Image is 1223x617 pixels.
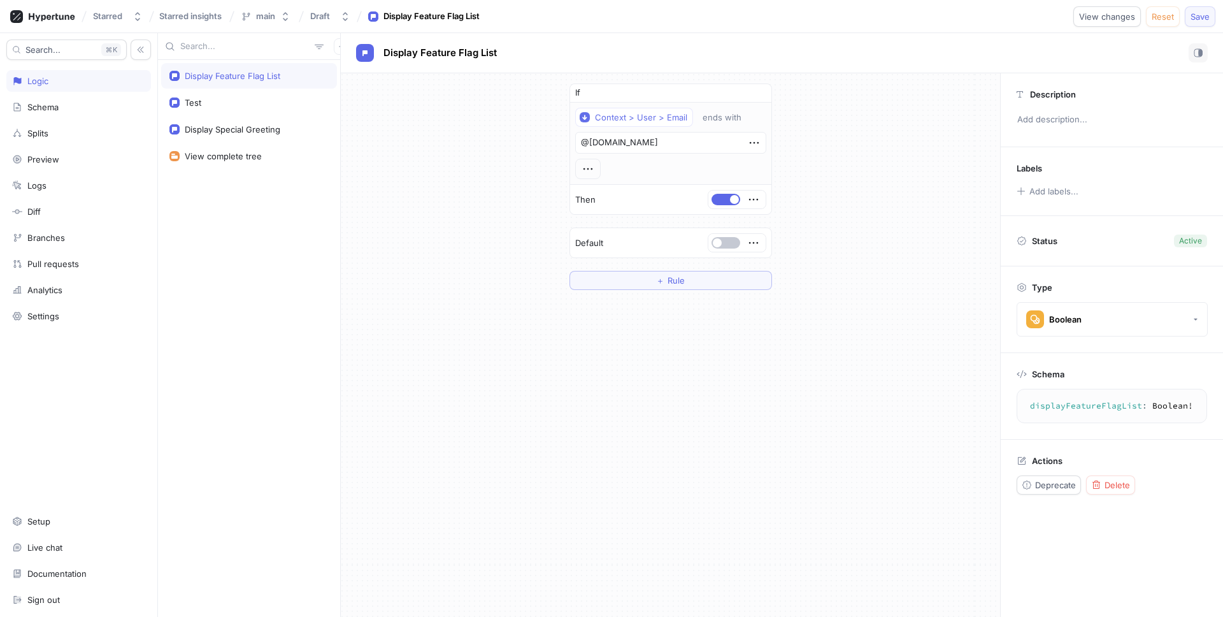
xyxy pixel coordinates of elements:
textarea: @[DOMAIN_NAME] [575,132,766,154]
button: Add labels... [1012,183,1082,200]
span: Starred insights [159,11,222,20]
div: Test [185,98,201,108]
p: Schema [1032,369,1064,379]
div: Analytics [27,285,62,295]
div: ends with [703,112,741,123]
div: Splits [27,128,48,138]
div: Starred [93,11,122,22]
div: Pull requests [27,259,79,269]
button: ends with [697,108,760,127]
div: Display Feature Flag List [185,71,280,81]
p: If [575,87,580,99]
span: Search... [25,46,61,54]
div: Display Feature Flag List [383,10,480,23]
p: Add description... [1012,109,1212,131]
button: Boolean [1017,302,1208,337]
div: Context > User > Email [595,112,687,123]
textarea: displayFeatureFlagList: Boolean! [1022,395,1201,417]
button: Search...K [6,40,127,60]
p: Type [1032,282,1052,293]
button: View changes [1073,6,1141,27]
div: Draft [310,11,330,22]
div: Logs [27,180,46,191]
p: Description [1030,89,1076,99]
a: Documentation [6,563,151,584]
span: Delete [1105,481,1130,489]
button: Delete [1086,475,1135,495]
div: View complete tree [185,151,262,161]
div: Sign out [27,595,60,605]
button: Deprecate [1017,475,1081,495]
p: Default [575,237,603,250]
button: Save [1185,6,1215,27]
span: Display Feature Flag List [383,48,497,58]
span: ＋ [656,277,664,284]
p: Then [575,194,596,207]
div: Setup [27,516,50,526]
div: Active [1179,235,1202,247]
button: Reset [1146,6,1180,27]
div: Settings [27,311,59,321]
p: Status [1032,232,1057,250]
div: Logic [27,76,48,86]
span: Save [1191,13,1210,20]
div: Boolean [1049,314,1082,325]
span: View changes [1079,13,1135,20]
div: Diff [27,207,41,217]
input: Search... [180,40,310,53]
div: main [256,11,275,22]
div: Branches [27,233,65,243]
div: Documentation [27,569,87,579]
div: Live chat [27,542,62,553]
button: Context > User > Email [575,108,693,127]
p: Labels [1017,163,1042,173]
p: Actions [1032,456,1062,466]
button: main [236,6,296,27]
span: Rule [668,277,685,284]
div: Display Special Greeting [185,124,280,134]
button: ＋Rule [569,271,772,290]
span: Deprecate [1035,481,1076,489]
div: K [101,43,121,56]
span: Reset [1152,13,1174,20]
div: Preview [27,154,59,164]
button: Draft [305,6,355,27]
div: Schema [27,102,59,112]
button: Starred [88,6,148,27]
